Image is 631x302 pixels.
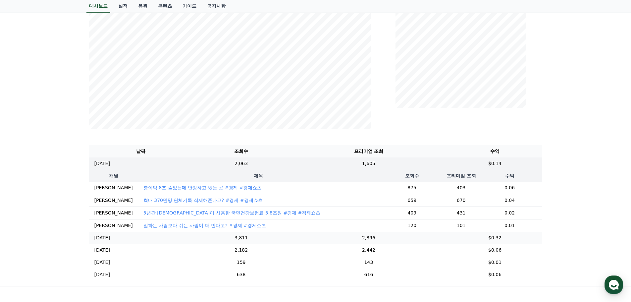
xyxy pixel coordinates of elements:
td: $0.32 [448,232,542,244]
td: 2,442 [289,244,447,256]
th: 제목 [138,170,379,182]
td: 2,182 [193,244,289,256]
td: 403 [445,182,477,194]
td: 120 [379,219,445,232]
button: 총이익 8조 줄었는데 안망하고 있는 곳 #경제 #경제쇼츠 [143,184,262,191]
td: 659 [379,194,445,207]
p: [DATE] [94,234,110,241]
th: 날짜 [89,145,193,157]
td: 2,063 [193,157,289,170]
td: 0.01 [477,219,542,232]
p: [DATE] [94,160,110,167]
th: 수익 [477,170,542,182]
td: $0.01 [448,256,542,269]
td: $0.06 [448,269,542,281]
td: 409 [379,207,445,219]
td: 2,896 [289,232,447,244]
p: [DATE] [94,247,110,254]
a: 대화 [44,210,85,227]
td: 616 [289,269,447,281]
td: [PERSON_NAME] [89,207,138,219]
td: 0.02 [477,207,542,219]
button: 최대 370만명 연체기록 삭제해준다고? #경제 #경제쇼츠 [143,197,263,204]
td: 101 [445,219,477,232]
td: $0.06 [448,244,542,256]
td: 143 [289,256,447,269]
td: 0.04 [477,194,542,207]
span: 설정 [102,220,110,225]
td: 159 [193,256,289,269]
td: 638 [193,269,289,281]
td: [PERSON_NAME] [89,182,138,194]
td: 0.06 [477,182,542,194]
td: [PERSON_NAME] [89,219,138,232]
td: [PERSON_NAME] [89,194,138,207]
td: 875 [379,182,445,194]
button: 5년간 [DEMOGRAPHIC_DATA]이 사용한 국민건강보험료 5.8조원 #경제 #경제쇼츠 [143,210,321,216]
td: 3,811 [193,232,289,244]
th: 프리미엄 조회 [289,145,447,157]
span: 홈 [21,220,25,225]
th: 수익 [448,145,542,157]
th: 프리미엄 조회 [445,170,477,182]
a: 설정 [85,210,127,227]
button: 일하는 사람보다 쉬는 사람이 더 번다고? #경제 #경제쇼츠 [143,222,266,229]
th: 채널 [89,170,138,182]
a: 홈 [2,210,44,227]
td: 431 [445,207,477,219]
td: 670 [445,194,477,207]
span: 대화 [61,220,69,226]
td: 1,605 [289,157,447,170]
p: [DATE] [94,259,110,266]
th: 조회수 [379,170,445,182]
th: 조회수 [193,145,289,157]
td: $0.14 [448,157,542,170]
p: [DATE] [94,271,110,278]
